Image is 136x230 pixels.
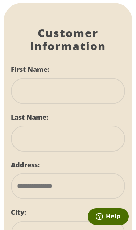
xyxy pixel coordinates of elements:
[11,160,40,169] label: Address:
[11,26,125,53] h1: Customer Information
[11,113,48,122] label: Last Name:
[11,65,49,74] label: First Name:
[88,208,129,226] iframe: Opens a widget where you can find more information
[11,208,26,217] label: City:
